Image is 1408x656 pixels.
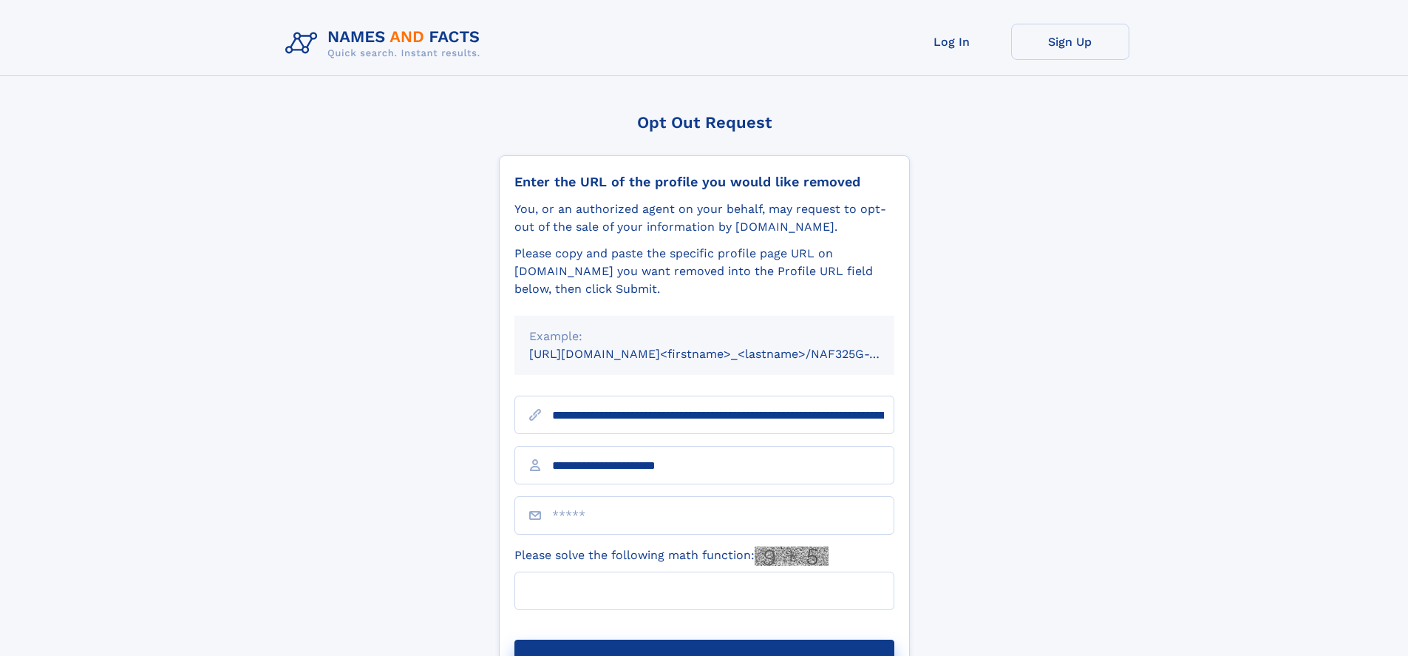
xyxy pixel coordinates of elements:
[893,24,1011,60] a: Log In
[499,113,910,132] div: Opt Out Request
[514,200,894,236] div: You, or an authorized agent on your behalf, may request to opt-out of the sale of your informatio...
[279,24,492,64] img: Logo Names and Facts
[514,547,829,566] label: Please solve the following math function:
[529,347,922,361] small: [URL][DOMAIN_NAME]<firstname>_<lastname>/NAF325G-xxxxxxxx
[514,245,894,298] div: Please copy and paste the specific profile page URL on [DOMAIN_NAME] you want removed into the Pr...
[1011,24,1129,60] a: Sign Up
[514,174,894,190] div: Enter the URL of the profile you would like removed
[529,328,880,345] div: Example:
